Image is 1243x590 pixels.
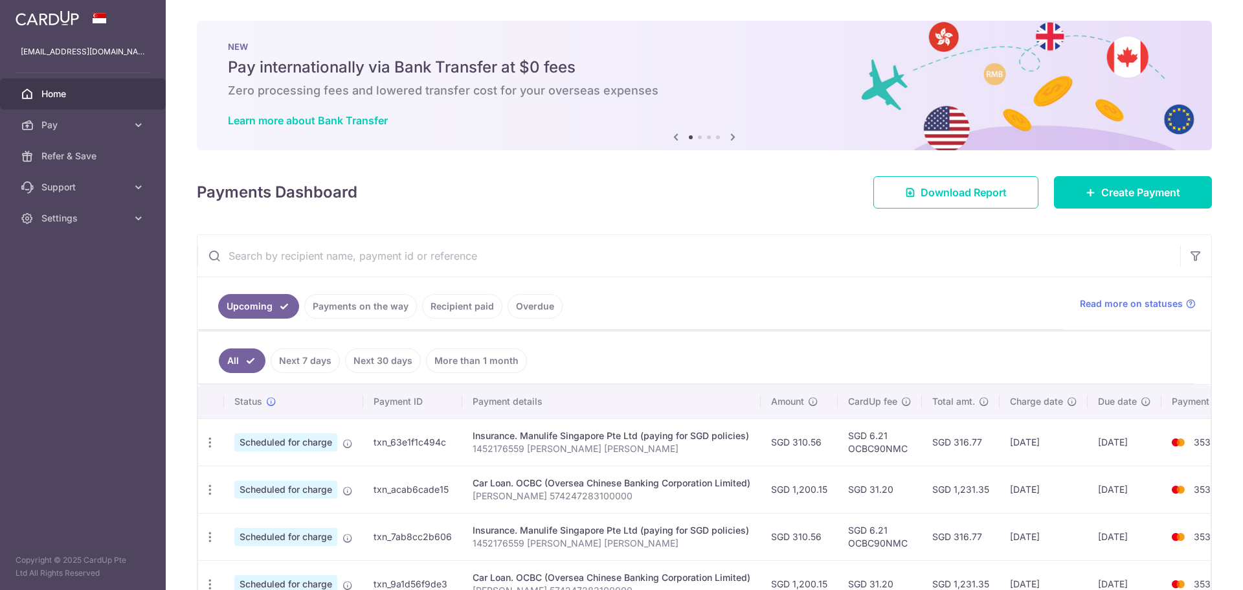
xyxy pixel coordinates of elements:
div: Insurance. Manulife Singapore Pte Ltd (paying for SGD policies) [473,524,750,537]
th: Payment details [462,385,761,418]
td: [DATE] [1000,418,1088,466]
span: Scheduled for charge [234,433,337,451]
span: 3536 [1194,484,1216,495]
a: All [219,348,265,373]
h4: Payments Dashboard [197,181,357,204]
img: Bank Card [1165,482,1191,497]
a: Download Report [873,176,1038,209]
td: [DATE] [1000,513,1088,560]
h6: Zero processing fees and lowered transfer cost for your overseas expenses [228,83,1181,98]
td: SGD 1,200.15 [761,466,838,513]
p: [EMAIL_ADDRESS][DOMAIN_NAME] [21,45,145,58]
a: Next 7 days [271,348,340,373]
p: [PERSON_NAME] 574247283100000 [473,490,750,503]
span: Home [41,87,127,100]
span: Scheduled for charge [234,481,337,499]
span: Refer & Save [41,150,127,163]
a: Learn more about Bank Transfer [228,114,388,127]
span: 3536 [1194,531,1216,542]
div: Car Loan. OCBC (Oversea Chinese Banking Corporation Limited) [473,477,750,490]
span: Create Payment [1101,185,1180,200]
span: Support [41,181,127,194]
td: [DATE] [1000,466,1088,513]
h5: Pay internationally via Bank Transfer at $0 fees [228,57,1181,78]
td: SGD 316.77 [922,513,1000,560]
span: Pay [41,119,127,131]
span: Status [234,395,262,408]
td: [DATE] [1088,418,1161,466]
a: Create Payment [1054,176,1212,209]
td: SGD 310.56 [761,418,838,466]
img: CardUp [16,10,79,26]
span: CardUp fee [848,395,897,408]
a: Upcoming [218,294,299,319]
td: SGD 31.20 [838,466,922,513]
td: SGD 6.21 OCBC90NMC [838,513,922,560]
p: NEW [228,41,1181,52]
div: Car Loan. OCBC (Oversea Chinese Banking Corporation Limited) [473,571,750,584]
a: More than 1 month [426,348,527,373]
span: 3536 [1194,578,1216,589]
td: SGD 6.21 OCBC90NMC [838,418,922,466]
td: txn_7ab8cc2b606 [363,513,462,560]
span: Amount [771,395,804,408]
p: 1452176559 [PERSON_NAME] [PERSON_NAME] [473,537,750,550]
span: Due date [1098,395,1137,408]
a: Read more on statuses [1080,297,1196,310]
td: txn_acab6cade15 [363,466,462,513]
a: Recipient paid [422,294,502,319]
span: Read more on statuses [1080,297,1183,310]
a: Payments on the way [304,294,417,319]
img: Bank Card [1165,435,1191,450]
p: 1452176559 [PERSON_NAME] [PERSON_NAME] [473,442,750,455]
a: Overdue [508,294,563,319]
img: Bank Card [1165,529,1191,545]
span: Scheduled for charge [234,528,337,546]
span: Total amt. [932,395,975,408]
td: [DATE] [1088,466,1161,513]
td: SGD 1,231.35 [922,466,1000,513]
td: SGD 310.56 [761,513,838,560]
input: Search by recipient name, payment id or reference [197,235,1180,277]
td: txn_63e1f1c494c [363,418,462,466]
span: 3536 [1194,437,1216,448]
td: SGD 316.77 [922,418,1000,466]
th: Payment ID [363,385,462,418]
a: Next 30 days [345,348,421,373]
span: Charge date [1010,395,1063,408]
span: Download Report [921,185,1007,200]
img: Bank transfer banner [197,21,1212,150]
div: Insurance. Manulife Singapore Pte Ltd (paying for SGD policies) [473,429,750,442]
span: Settings [41,212,127,225]
td: [DATE] [1088,513,1161,560]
